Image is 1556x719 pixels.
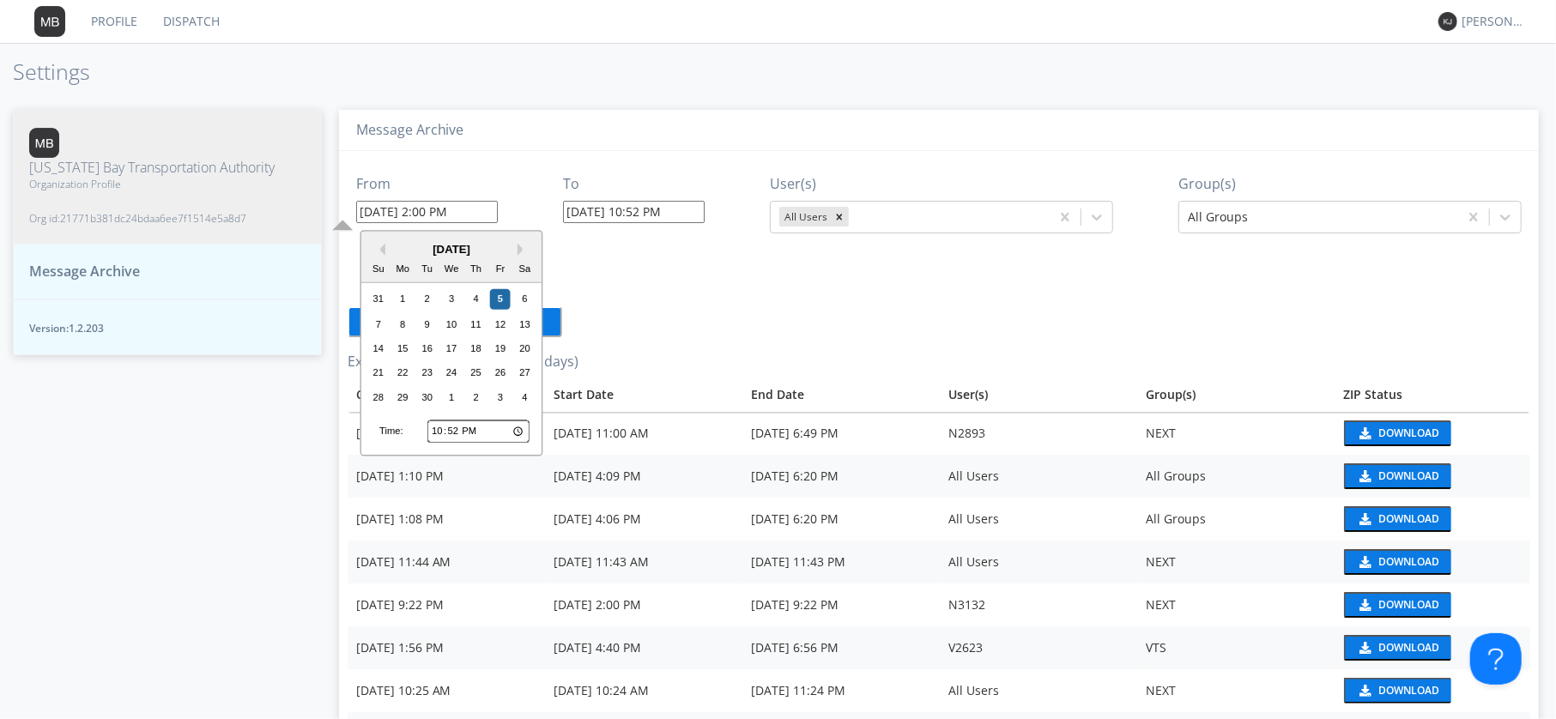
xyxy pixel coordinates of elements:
img: download media button [1357,556,1371,568]
div: Su [368,259,389,280]
button: Previous Month [373,244,385,256]
div: Choose Tuesday, September 2nd, 2025 [417,289,438,310]
div: Download [1378,557,1439,567]
button: Download [1344,592,1451,618]
button: [US_STATE] Bay Transportation AuthorityOrganization ProfileOrg id:21771b381dc24bdaa6ee7f1514e5a8d7 [13,110,322,245]
th: User(s) [940,378,1137,412]
div: Choose Tuesday, September 16th, 2025 [417,338,438,359]
div: Mo [392,259,413,280]
div: N2893 [948,425,1129,442]
img: 373638.png [29,128,59,158]
div: Choose Sunday, September 21st, 2025 [368,363,389,384]
div: Remove All Users [830,207,849,227]
div: Choose Friday, September 12th, 2025 [490,314,511,335]
button: Download [1344,549,1451,575]
div: Download [1378,600,1439,610]
div: NEXT [1146,425,1326,442]
div: We [441,259,462,280]
div: Choose Tuesday, September 9th, 2025 [417,314,438,335]
div: Download [1378,471,1439,481]
div: Choose Thursday, September 4th, 2025 [466,289,487,310]
div: NEXT [1146,553,1326,571]
div: Choose Monday, September 29th, 2025 [392,387,413,408]
div: Choose Friday, September 5th, 2025 [490,289,511,310]
div: Choose Saturday, September 27th, 2025 [515,363,536,384]
div: Choose Saturday, September 20th, 2025 [515,338,536,359]
th: Toggle SortBy [742,378,940,412]
th: Toggle SortBy [545,378,742,412]
div: [PERSON_NAME] [1462,13,1526,30]
h3: Group(s) [1178,177,1522,192]
div: N3132 [948,596,1129,613]
button: Create Zip [348,306,562,337]
div: NEXT [1146,596,1326,613]
div: [DATE] 6:49 PM [356,425,536,442]
div: Choose Wednesday, September 17th, 2025 [441,338,462,359]
div: Choose Wednesday, September 24th, 2025 [441,363,462,384]
input: Time [427,420,530,443]
div: Choose Thursday, September 18th, 2025 [466,338,487,359]
div: Choose Tuesday, September 23rd, 2025 [417,363,438,384]
div: [DATE] 1:56 PM [356,639,536,656]
div: [DATE] [361,241,542,257]
div: month 2025-09 [366,287,537,409]
div: [DATE] 6:20 PM [751,468,931,485]
th: Group(s) [1137,378,1335,412]
h3: Export History (expires after 2 days) [348,354,1530,370]
img: download media button [1357,642,1371,654]
div: All Users [948,511,1129,528]
div: Download [1378,686,1439,696]
div: Tu [417,259,438,280]
div: All Groups [1146,468,1326,485]
a: download media buttonDownload [1344,506,1522,532]
div: VTS [1146,639,1326,656]
button: Version:1.2.203 [13,299,322,355]
div: [DATE] 6:56 PM [751,639,931,656]
div: Download [1378,514,1439,524]
div: Download [1378,428,1439,438]
div: Choose Thursday, September 25th, 2025 [466,363,487,384]
a: download media buttonDownload [1344,549,1522,575]
div: V2623 [948,639,1129,656]
div: Fr [490,259,511,280]
img: download media button [1357,470,1371,482]
div: [DATE] 1:10 PM [356,468,536,485]
a: download media buttonDownload [1344,635,1522,661]
div: Choose Monday, September 1st, 2025 [392,289,413,310]
div: Time: [379,425,403,438]
div: [DATE] 11:00 AM [554,425,734,442]
div: [DATE] 6:49 PM [751,425,931,442]
div: Choose Sunday, September 28th, 2025 [368,387,389,408]
button: Download [1344,420,1451,446]
div: Choose Thursday, September 11th, 2025 [466,314,487,335]
img: download media button [1357,599,1371,611]
div: [DATE] 4:06 PM [554,511,734,528]
img: download media button [1357,685,1371,697]
a: download media buttonDownload [1344,420,1522,446]
img: 373638.png [1438,12,1457,31]
button: Download [1344,635,1451,661]
div: All Users [948,468,1129,485]
h3: From [356,177,498,192]
div: [DATE] 11:43 PM [751,553,931,571]
div: [DATE] 11:43 AM [554,553,734,571]
span: Organization Profile [29,177,275,191]
h3: User(s) [770,177,1113,192]
div: Sa [515,259,536,280]
div: [DATE] 6:20 PM [751,511,931,528]
div: Th [466,259,487,280]
span: Message Archive [29,262,140,281]
div: [DATE] 9:22 PM [356,596,536,613]
button: Download [1344,678,1451,704]
div: Choose Monday, September 22nd, 2025 [392,363,413,384]
div: Choose Wednesday, September 3rd, 2025 [441,289,462,310]
a: download media buttonDownload [1344,678,1522,704]
div: Choose Saturday, October 4th, 2025 [515,387,536,408]
div: Download [1378,643,1439,653]
h3: To [563,177,705,192]
div: Choose Thursday, October 2nd, 2025 [466,387,487,408]
div: Choose Saturday, September 6th, 2025 [515,289,536,310]
div: Choose Sunday, September 14th, 2025 [368,338,389,359]
a: download media buttonDownload [1344,463,1522,489]
div: Choose Friday, October 3rd, 2025 [490,387,511,408]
